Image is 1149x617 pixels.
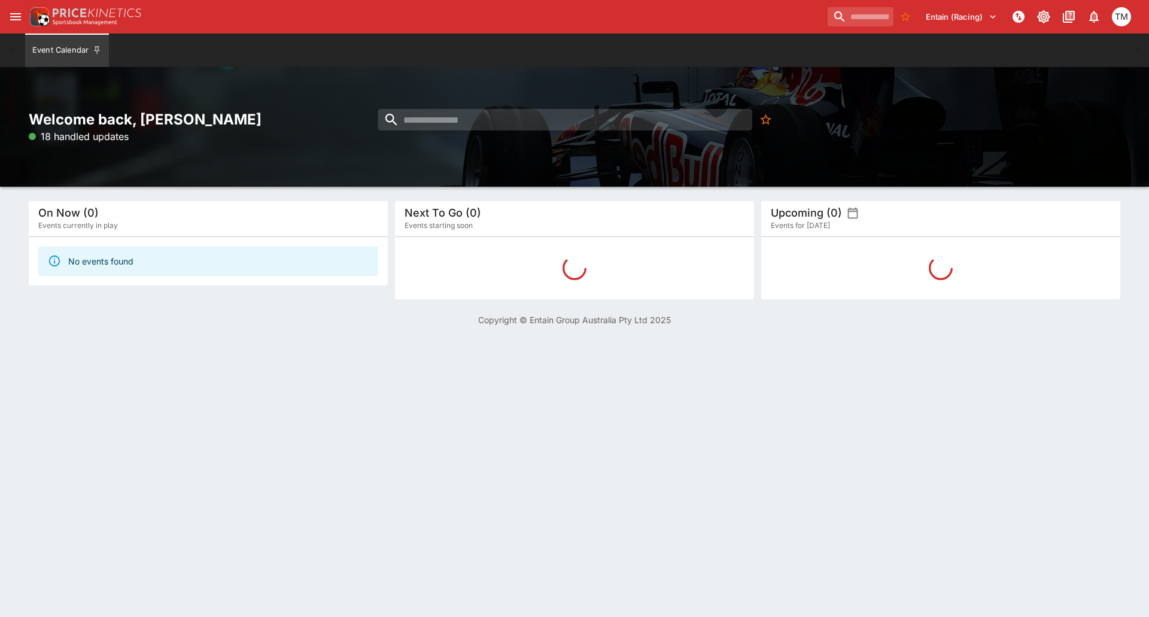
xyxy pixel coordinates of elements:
[378,109,752,130] input: search
[771,206,842,220] h5: Upcoming (0)
[25,34,109,67] button: Event Calendar
[38,220,118,232] span: Events currently in play
[405,206,481,220] h5: Next To Go (0)
[29,129,129,144] p: 18 handled updates
[1083,6,1105,28] button: Notifications
[26,5,50,29] img: PriceKinetics Logo
[1112,7,1131,26] div: Tristan Matheson
[755,109,776,130] button: No Bookmarks
[1008,6,1029,28] button: NOT Connected to PK
[1058,6,1080,28] button: Documentation
[1108,4,1135,30] button: Tristan Matheson
[5,6,26,28] button: open drawer
[68,250,133,272] div: No events found
[405,220,473,232] span: Events starting soon
[828,7,893,26] input: search
[53,8,141,17] img: PriceKinetics
[771,220,830,232] span: Events for [DATE]
[38,206,99,220] h5: On Now (0)
[1033,6,1054,28] button: Toggle light/dark mode
[896,7,915,26] button: No Bookmarks
[53,20,117,25] img: Sportsbook Management
[919,7,1004,26] button: Select Tenant
[847,207,859,219] button: settings
[29,110,388,129] h2: Welcome back, [PERSON_NAME]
